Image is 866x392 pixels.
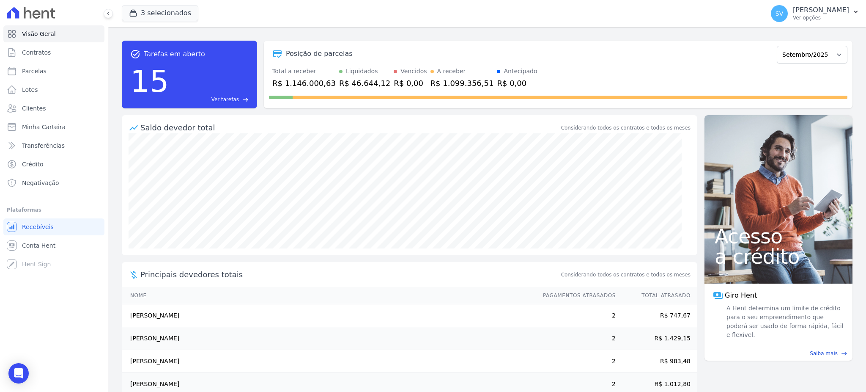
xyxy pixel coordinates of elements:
a: Clientes [3,100,104,117]
div: Antecipado [504,67,537,76]
th: Pagamentos Atrasados [535,287,616,304]
span: east [841,351,847,357]
span: Parcelas [22,67,47,75]
a: Saiba mais east [710,350,847,357]
td: R$ 747,67 [616,304,697,327]
a: Lotes [3,81,104,98]
p: [PERSON_NAME] [793,6,849,14]
span: Giro Hent [725,290,757,301]
div: Open Intercom Messenger [8,363,29,384]
td: [PERSON_NAME] [122,350,535,373]
span: task_alt [130,49,140,59]
th: Nome [122,287,535,304]
div: R$ 46.644,12 [339,77,390,89]
span: Conta Hent [22,241,55,250]
div: Plataformas [7,205,101,215]
button: 3 selecionados [122,5,198,21]
span: Clientes [22,104,46,113]
button: SV [PERSON_NAME] Ver opções [764,2,866,25]
div: R$ 0,00 [394,77,427,89]
span: Considerando todos os contratos e todos os meses [561,271,691,279]
td: [PERSON_NAME] [122,327,535,350]
div: R$ 1.099.356,51 [430,77,494,89]
span: Tarefas em aberto [144,49,205,59]
span: Ver tarefas [211,96,239,103]
a: Conta Hent [3,237,104,254]
td: [PERSON_NAME] [122,304,535,327]
a: Visão Geral [3,25,104,42]
td: 2 [535,350,616,373]
div: Vencidos [400,67,427,76]
td: R$ 983,48 [616,350,697,373]
span: Saiba mais [810,350,838,357]
td: R$ 1.429,15 [616,327,697,350]
a: Parcelas [3,63,104,80]
div: Total a receber [272,67,336,76]
a: Transferências [3,137,104,154]
a: Crédito [3,156,104,173]
div: R$ 0,00 [497,77,537,89]
th: Total Atrasado [616,287,697,304]
td: 2 [535,327,616,350]
div: Considerando todos os contratos e todos os meses [561,124,691,132]
span: A Hent determina um limite de crédito para o seu empreendimento que poderá ser usado de forma ráp... [725,304,844,340]
div: R$ 1.146.000,63 [272,77,336,89]
div: Saldo devedor total [140,122,559,133]
span: Visão Geral [22,30,56,38]
span: Lotes [22,86,38,94]
a: Minha Carteira [3,119,104,135]
span: Recebíveis [22,223,54,231]
p: Ver opções [793,14,849,21]
div: A receber [437,67,466,76]
div: 15 [130,59,169,103]
span: Principais devedores totais [140,269,559,280]
span: Negativação [22,179,59,187]
span: SV [776,11,783,17]
span: a crédito [715,246,842,267]
a: Recebíveis [3,218,104,235]
a: Negativação [3,174,104,191]
a: Contratos [3,44,104,61]
span: east [242,97,249,103]
div: Posição de parcelas [286,49,353,59]
span: Crédito [22,160,44,168]
span: Contratos [22,48,51,57]
span: Transferências [22,141,65,150]
span: Acesso [715,226,842,246]
td: 2 [535,304,616,327]
a: Ver tarefas east [173,96,249,103]
div: Liquidados [346,67,378,76]
span: Minha Carteira [22,123,66,131]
